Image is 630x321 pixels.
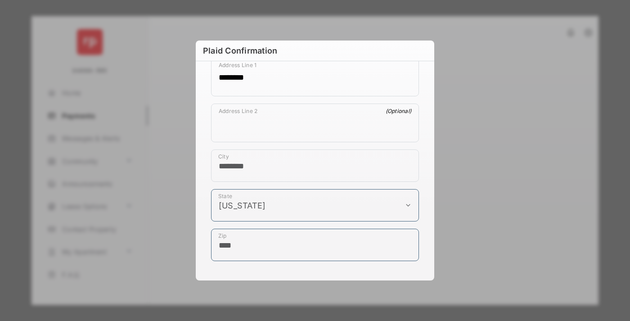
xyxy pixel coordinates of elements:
[211,229,419,261] div: payment_method_screening[postal_addresses][postalCode]
[211,149,419,182] div: payment_method_screening[postal_addresses][locality]
[211,58,419,96] div: payment_method_screening[postal_addresses][addressLine1]
[211,189,419,222] div: payment_method_screening[postal_addresses][administrativeArea]
[211,104,419,142] div: payment_method_screening[postal_addresses][addressLine2]
[196,41,434,61] h6: Plaid Confirmation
